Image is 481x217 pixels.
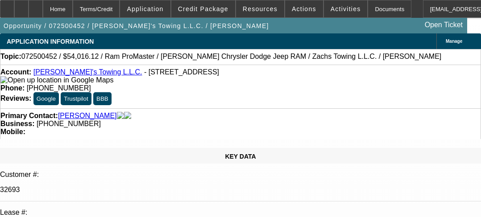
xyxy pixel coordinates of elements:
button: Trustpilot [61,92,91,105]
span: APPLICATION INFORMATION [7,38,94,45]
span: Application [127,5,163,12]
strong: Mobile: [0,128,25,135]
a: View Google Maps [0,76,113,84]
button: Application [120,0,170,17]
span: 072500452 / $54,016.12 / Ram ProMaster / [PERSON_NAME] Chrysler Dodge Jeep RAM / Zachs Towing L.L... [21,53,441,61]
button: Resources [236,0,284,17]
span: KEY DATA [225,153,256,160]
span: Manage [446,39,462,44]
strong: Topic: [0,53,21,61]
button: Activities [324,0,368,17]
img: linkedin-icon.png [124,112,131,120]
img: facebook-icon.png [117,112,124,120]
a: [PERSON_NAME]'s Towing L.L.C. [33,68,142,76]
strong: Business: [0,120,34,127]
strong: Account: [0,68,31,76]
a: Open Ticket [421,17,466,33]
button: Google [33,92,59,105]
span: Opportunity / 072500452 / [PERSON_NAME]'s Towing L.L.C. / [PERSON_NAME] [4,22,269,29]
img: Open up location in Google Maps [0,76,113,84]
span: - [STREET_ADDRESS] [144,68,219,76]
button: Actions [285,0,323,17]
button: Credit Package [171,0,235,17]
span: [PHONE_NUMBER] [27,84,91,92]
span: Resources [243,5,278,12]
a: [PERSON_NAME] [58,112,117,120]
span: Actions [292,5,316,12]
strong: Phone: [0,84,25,92]
strong: Reviews: [0,94,31,102]
button: BBB [93,92,112,105]
span: Activities [331,5,361,12]
span: [PHONE_NUMBER] [37,120,101,127]
strong: Primary Contact: [0,112,58,120]
span: Credit Package [178,5,228,12]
